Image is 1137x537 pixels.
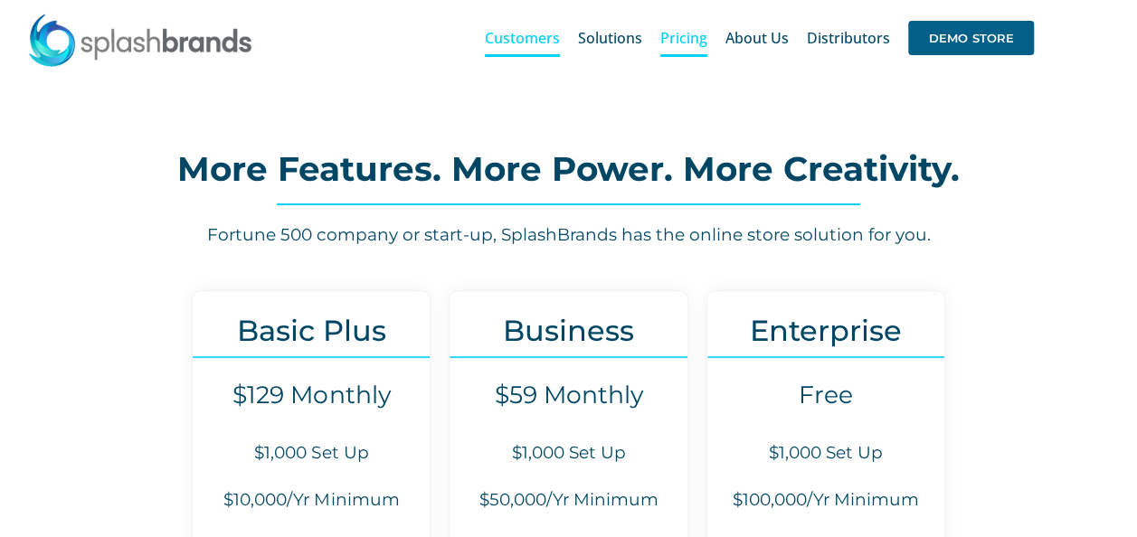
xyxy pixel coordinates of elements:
h4: Free [707,381,944,410]
h2: More Features. More Power. More Creativity. [90,151,1047,187]
span: Solutions [578,31,642,45]
h6: $1,000 Set Up [450,441,687,466]
h3: Business [450,314,687,347]
h6: $10,000/Yr Minimum [193,488,430,513]
h6: $1,000 Set Up [707,441,944,466]
a: Pricing [660,9,707,67]
a: Distributors [807,9,890,67]
span: About Us [725,31,789,45]
span: DEMO STORE [908,21,1034,55]
h4: $129 Monthly [193,381,430,410]
h6: $100,000/Yr Minimum [707,488,944,513]
h6: $1,000 Set Up [193,441,430,466]
nav: Main Menu [485,9,1034,67]
h3: Enterprise [707,314,944,347]
h3: Basic Plus [193,314,430,347]
a: Customers [485,9,560,67]
span: Distributors [807,31,890,45]
span: Pricing [660,31,707,45]
img: SplashBrands.com Logo [27,13,253,67]
h4: $59 Monthly [450,381,687,410]
a: DEMO STORE [908,9,1034,67]
h6: $50,000/Yr Minimum [450,488,687,513]
h6: Fortune 500 company or start-up, SplashBrands has the online store solution for you. [90,223,1047,248]
span: Customers [485,31,560,45]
